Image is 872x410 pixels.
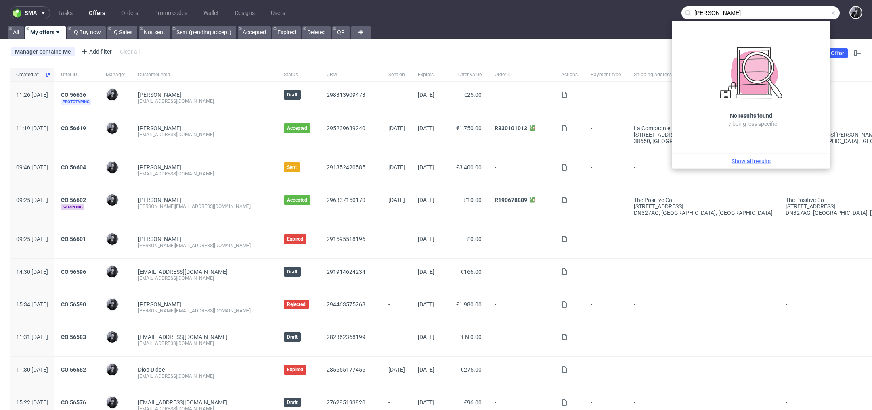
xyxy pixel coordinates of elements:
span: Sent on [388,71,405,78]
div: [PERSON_NAME][EMAIL_ADDRESS][DOMAIN_NAME] [138,308,271,314]
span: - [495,301,548,314]
span: - [591,301,621,314]
span: 09:25 [DATE] [16,197,48,203]
img: Philippe Dubuy [107,397,118,408]
span: €25.00 [464,92,482,98]
span: £0.00 [467,236,482,242]
span: Offer value [447,71,482,78]
span: Sampling [61,204,84,210]
span: - [591,236,621,249]
span: Expired [287,236,303,242]
span: 15:22 [DATE] [16,399,48,406]
span: 14:30 [DATE] [16,268,48,275]
a: 282362368199 [327,334,365,340]
a: CO.56576 [61,399,86,406]
span: contains [40,48,63,55]
span: 11:30 [DATE] [16,366,48,373]
span: £3,400.00 [456,164,482,171]
div: 38650, [GEOGRAPHIC_DATA] , [GEOGRAPHIC_DATA] [634,138,773,144]
span: - [634,366,773,379]
span: 11:31 [DATE] [16,334,48,340]
img: logo [13,8,25,18]
img: Philippe Dubuy [107,89,118,100]
a: CO.56583 [61,334,86,340]
img: Philippe Dubuy [107,162,118,173]
span: - [591,268,621,281]
h3: No results found [730,112,772,120]
img: Philippe Dubuy [107,233,118,245]
span: [DATE] [418,164,434,171]
span: - [388,236,405,249]
a: Designs [230,6,260,19]
a: 291914624234 [327,268,365,275]
span: - [634,92,773,105]
a: Show all results [675,157,827,165]
div: [STREET_ADDRESS] [634,203,773,210]
span: [DATE] [388,366,405,373]
a: Tasks [53,6,78,19]
a: 298313909473 [327,92,365,98]
a: My offers [25,26,66,39]
a: [PERSON_NAME] [138,236,181,242]
span: 11:26 [DATE] [16,92,48,98]
span: [DATE] [418,92,434,98]
span: [DATE] [418,197,434,203]
span: CRM [327,71,375,78]
a: [PERSON_NAME] [138,164,181,171]
img: Philippe Dubuy [850,7,862,18]
div: [EMAIL_ADDRESS][DOMAIN_NAME] [138,275,271,281]
span: - [591,366,621,379]
div: [STREET_ADDRESS] [634,131,773,138]
div: [EMAIL_ADDRESS][DOMAIN_NAME] [138,171,271,177]
a: CO.56619 [61,125,86,131]
span: - [495,236,548,249]
a: CO.56596 [61,268,86,275]
span: Actions [561,71,578,78]
a: All [8,26,24,39]
span: Customer email [138,71,271,78]
a: 276295193820 [327,399,365,406]
span: Prototyping [61,99,91,105]
a: QR [332,26,350,39]
a: [PERSON_NAME] [138,197,181,203]
a: CO.56601 [61,236,86,242]
span: Payment type [591,71,621,78]
span: Expires [418,71,434,78]
button: sma [10,6,50,19]
span: [EMAIL_ADDRESS][DOMAIN_NAME] [138,399,228,406]
span: [DATE] [418,125,434,131]
a: Accepted [238,26,271,39]
a: R330101013 [495,125,527,131]
span: 09:46 [DATE] [16,164,48,171]
span: [DATE] [388,164,405,171]
p: Try being less specific. [723,120,779,128]
span: - [634,301,773,314]
a: IQ Buy now [67,26,106,39]
span: 15:34 [DATE] [16,301,48,308]
span: £10.00 [464,197,482,203]
span: - [591,92,621,105]
img: Philippe Dubuy [107,299,118,310]
a: 296337150170 [327,197,365,203]
span: - [495,164,548,177]
div: Clear all [118,46,141,57]
span: - [495,334,548,347]
span: Expired [287,366,303,373]
span: sma [25,10,37,16]
span: €1,750.00 [456,125,482,131]
div: [PERSON_NAME][EMAIL_ADDRESS][DOMAIN_NAME] [138,203,271,210]
span: [DATE] [418,399,434,406]
div: The Positive Co [634,197,773,203]
span: Draft [287,399,298,406]
img: Philippe Dubuy [107,364,118,375]
span: - [591,164,621,177]
a: Promo codes [149,6,192,19]
span: - [591,334,621,347]
div: [EMAIL_ADDRESS][DOMAIN_NAME] [138,131,271,138]
span: Sent [287,164,297,171]
span: [EMAIL_ADDRESS][DOMAIN_NAME] [138,334,228,340]
a: Offers [84,6,110,19]
span: €96.00 [464,399,482,406]
div: La compagnie [634,125,773,131]
span: Draft [287,268,298,275]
